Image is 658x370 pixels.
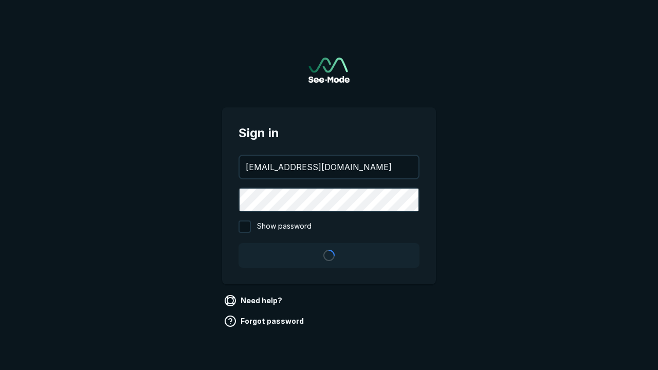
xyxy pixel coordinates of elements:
span: Sign in [239,124,419,142]
span: Show password [257,220,312,233]
a: Forgot password [222,313,308,329]
a: Go to sign in [308,58,350,83]
img: See-Mode Logo [308,58,350,83]
a: Need help? [222,292,286,309]
input: your@email.com [240,156,418,178]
